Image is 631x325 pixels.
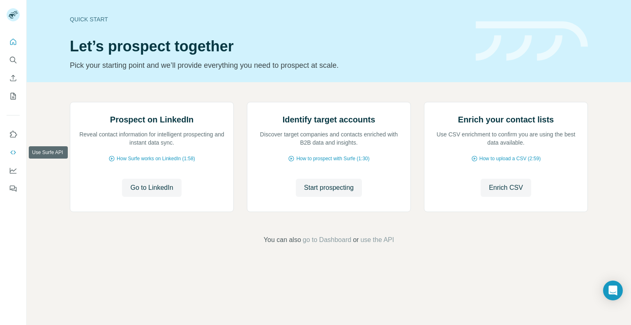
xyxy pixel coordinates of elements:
[78,130,225,147] p: Reveal contact information for intelligent prospecting and instant data sync.
[7,145,20,160] button: Use Surfe API
[7,53,20,67] button: Search
[283,114,375,125] h2: Identify target accounts
[296,155,369,162] span: How to prospect with Surfe (1:30)
[7,89,20,104] button: My lists
[70,60,466,71] p: Pick your starting point and we’ll provide everything you need to prospect at scale.
[433,130,579,147] p: Use CSV enrichment to confirm you are using the best data available.
[7,35,20,49] button: Quick start
[489,183,523,193] span: Enrich CSV
[304,183,354,193] span: Start prospecting
[476,21,588,61] img: banner
[130,183,173,193] span: Go to LinkedIn
[7,181,20,196] button: Feedback
[110,114,193,125] h2: Prospect on LinkedIn
[70,15,466,23] div: Quick start
[7,127,20,142] button: Use Surfe on LinkedIn
[303,235,351,245] button: go to Dashboard
[360,235,394,245] button: use the API
[117,155,195,162] span: How Surfe works on LinkedIn (1:58)
[70,38,466,55] h1: Let’s prospect together
[479,155,541,162] span: How to upload a CSV (2:59)
[603,281,623,300] div: Open Intercom Messenger
[481,179,531,197] button: Enrich CSV
[264,235,301,245] span: You can also
[7,71,20,85] button: Enrich CSV
[7,163,20,178] button: Dashboard
[353,235,359,245] span: or
[122,179,181,197] button: Go to LinkedIn
[458,114,554,125] h2: Enrich your contact lists
[256,130,402,147] p: Discover target companies and contacts enriched with B2B data and insights.
[296,179,362,197] button: Start prospecting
